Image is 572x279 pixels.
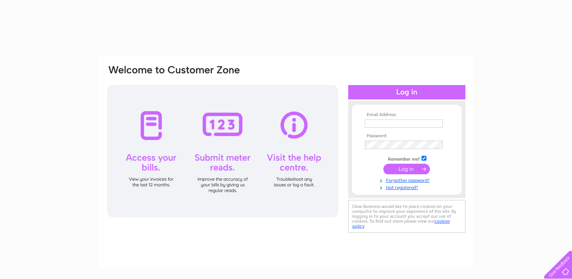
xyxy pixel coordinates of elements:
a: Forgotten password? [365,176,451,183]
th: Password: [363,133,451,139]
a: Not registered? [365,183,451,191]
th: Email Address: [363,112,451,118]
td: Remember me? [363,155,451,162]
input: Submit [383,164,430,174]
a: cookies policy [352,219,450,229]
div: Clear Business would like to place cookies on your computer to improve your experience of the sit... [348,200,465,233]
